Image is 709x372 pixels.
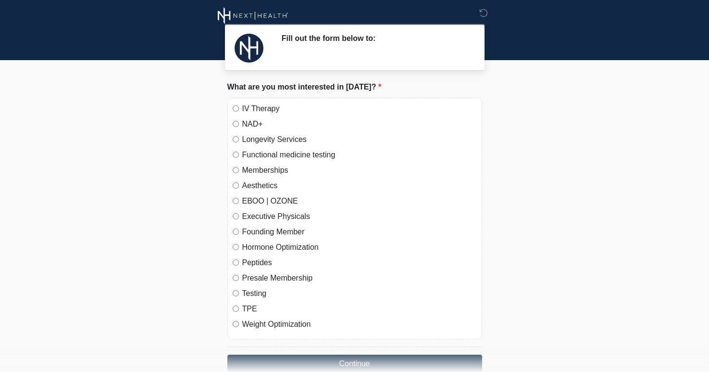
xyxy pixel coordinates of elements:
[242,226,477,238] label: Founding Member
[242,319,477,330] label: Weight Optimization
[233,244,239,250] input: Hormone Optimization
[233,275,239,281] input: Presale Membership
[235,34,263,63] img: Agent Avatar
[242,257,477,269] label: Peptides
[242,272,477,284] label: Presale Membership
[227,81,382,93] label: What are you most interested in [DATE]?
[242,211,477,222] label: Executive Physicals
[233,198,239,204] input: EBOO | OZONE
[242,134,477,145] label: Longevity Services
[233,229,239,235] input: Founding Member
[233,321,239,327] input: Weight Optimization
[233,182,239,189] input: Aesthetics
[233,121,239,127] input: NAD+
[242,195,477,207] label: EBOO | OZONE
[233,167,239,173] input: Memberships
[233,136,239,142] input: Longevity Services
[242,180,477,192] label: Aesthetics
[242,242,477,253] label: Hormone Optimization
[233,105,239,112] input: IV Therapy
[233,259,239,266] input: Peptides
[242,303,477,315] label: TPE
[282,34,468,43] h2: Fill out the form below to:
[218,7,288,24] img: Next Health Wellness Logo
[242,118,477,130] label: NAD+
[242,103,477,115] label: IV Therapy
[233,290,239,296] input: Testing
[242,288,477,299] label: Testing
[233,306,239,312] input: TPE
[242,165,477,176] label: Memberships
[233,152,239,158] input: Functional medicine testing
[233,213,239,219] input: Executive Physicals
[242,149,477,161] label: Functional medicine testing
